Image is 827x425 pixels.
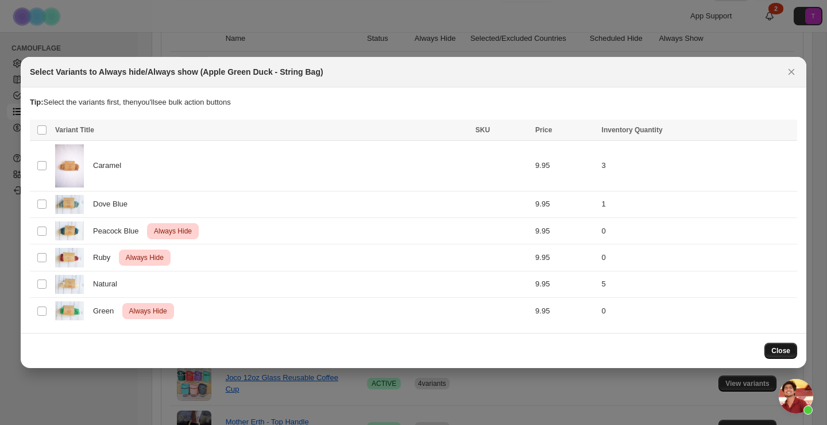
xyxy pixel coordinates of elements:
span: Inventory Quantity [602,126,663,134]
td: 0 [598,244,797,271]
td: 1 [598,191,797,217]
img: 20181107_014937824_iOS.jpg [55,221,84,240]
span: Dove Blue [93,198,134,210]
span: Green [93,305,120,317]
a: Open chat [779,379,813,413]
strong: Tip: [30,98,44,106]
span: Always Hide [152,224,194,238]
button: Close [783,64,799,80]
td: 9.95 [532,271,598,297]
img: 20181107_014917610_iOS.jpg [55,248,84,267]
td: 9.95 [532,218,598,244]
span: Variant Title [55,126,94,134]
span: Peacock Blue [93,225,145,237]
p: Select the variants first, then you'll see bulk action buttons [30,97,797,108]
img: 20181107_014842362_iOS.jpg [55,275,84,294]
td: 9.95 [532,191,598,217]
td: 9.95 [532,140,598,191]
td: 9.95 [532,244,598,271]
button: Close [764,343,797,359]
span: Close [771,346,790,355]
span: Always Hide [123,251,166,265]
span: Always Hide [127,304,169,318]
td: 0 [598,297,797,324]
img: IMG_3588_12ccbb2f-d9d9-4e4e-b222-cf6ebc59310c.jpg [55,144,84,187]
span: Caramel [93,160,127,171]
td: 0 [598,218,797,244]
h2: Select Variants to Always hide/Always show (Apple Green Duck - String Bag) [30,66,323,78]
td: 3 [598,140,797,191]
td: 9.95 [532,297,598,324]
span: Price [535,126,552,134]
span: Ruby [93,252,117,263]
span: Natural [93,278,123,290]
td: 5 [598,271,797,297]
img: 20181107_014824670_iOS.jpg [55,195,84,214]
span: SKU [476,126,490,134]
img: 20181107_014859357_iOS.jpg [55,301,84,320]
